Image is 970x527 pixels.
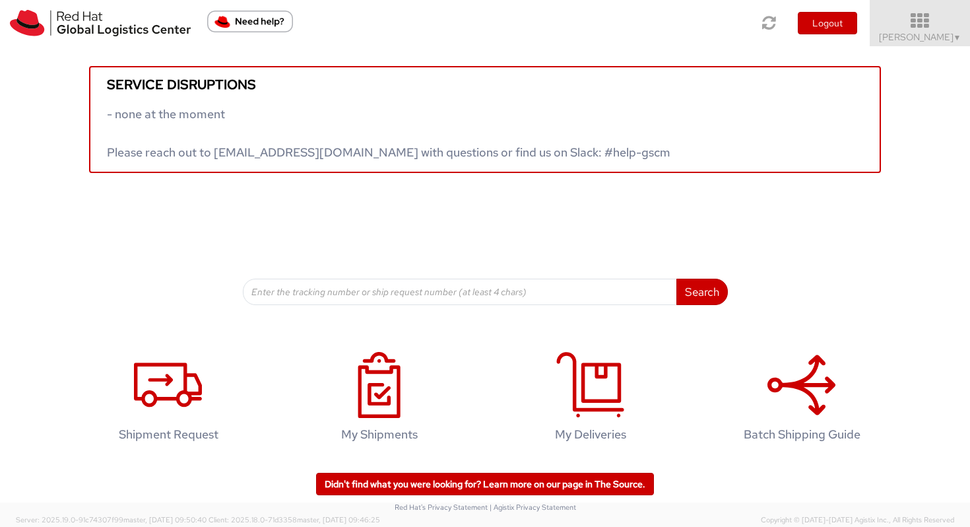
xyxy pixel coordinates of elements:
img: rh-logistics-00dfa346123c4ec078e1.svg [10,10,191,36]
span: master, [DATE] 09:50:40 [123,515,207,524]
h4: My Shipments [294,428,465,441]
h4: Shipment Request [83,428,253,441]
span: [PERSON_NAME] [879,31,961,43]
a: Didn't find what you were looking for? Learn more on our page in The Source. [316,473,654,495]
a: My Deliveries [492,338,690,462]
a: My Shipments [280,338,478,462]
a: Shipment Request [69,338,267,462]
a: Batch Shipping Guide [703,338,901,462]
span: Server: 2025.19.0-91c74307f99 [16,515,207,524]
button: Need help? [207,11,293,32]
h5: Service disruptions [107,77,863,92]
span: - none at the moment Please reach out to [EMAIL_ADDRESS][DOMAIN_NAME] with questions or find us o... [107,106,670,160]
span: ▼ [954,32,961,43]
span: Client: 2025.18.0-71d3358 [209,515,380,524]
button: Logout [798,12,857,34]
a: | Agistix Privacy Statement [490,503,576,512]
a: Service disruptions - none at the moment Please reach out to [EMAIL_ADDRESS][DOMAIN_NAME] with qu... [89,66,881,173]
span: master, [DATE] 09:46:25 [297,515,380,524]
button: Search [676,279,728,305]
h4: My Deliveries [505,428,676,441]
input: Enter the tracking number or ship request number (at least 4 chars) [243,279,677,305]
h4: Batch Shipping Guide [717,428,887,441]
span: Copyright © [DATE]-[DATE] Agistix Inc., All Rights Reserved [761,515,954,526]
a: Red Hat's Privacy Statement [395,503,488,512]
